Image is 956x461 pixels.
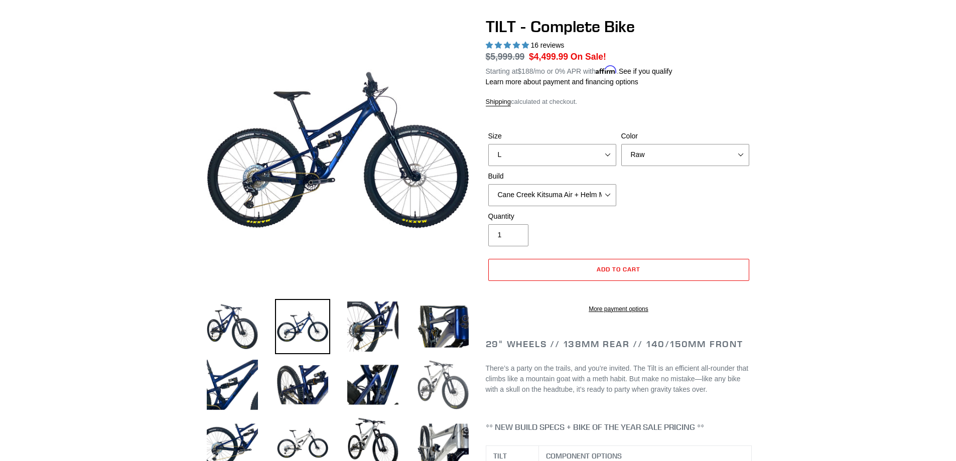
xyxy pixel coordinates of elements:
img: Load image into Gallery viewer, TILT - Complete Bike [205,357,260,412]
span: Add to cart [597,265,640,273]
img: Load image into Gallery viewer, TILT - Complete Bike [345,357,400,412]
img: Load image into Gallery viewer, TILT - Complete Bike [205,299,260,354]
p: There’s a party on the trails, and you’re invited. The Tilt is an efficient all-rounder that clim... [486,363,752,395]
span: Affirm [596,66,617,74]
span: 5.00 stars [486,41,531,49]
a: Learn more about payment and financing options [486,78,638,86]
label: Build [488,171,616,182]
h2: 29" Wheels // 138mm Rear // 140/150mm Front [486,339,752,350]
div: calculated at checkout. [486,97,752,107]
span: $4,499.99 [529,52,568,62]
label: Color [621,131,749,141]
span: On Sale! [571,50,606,63]
img: Load image into Gallery viewer, TILT - Complete Bike [416,357,471,412]
img: Load image into Gallery viewer, TILT - Complete Bike [275,299,330,354]
button: Add to cart [488,259,749,281]
span: 16 reviews [530,41,564,49]
p: Starting at /mo or 0% APR with . [486,64,672,77]
a: More payment options [488,304,749,314]
label: Size [488,131,616,141]
img: Load image into Gallery viewer, TILT - Complete Bike [416,299,471,354]
s: $5,999.99 [486,52,525,62]
h4: ** NEW BUILD SPECS + BIKE OF THE YEAR SALE PRICING ** [486,422,752,432]
a: See if you qualify - Learn more about Affirm Financing (opens in modal) [619,67,672,75]
span: $188 [517,67,533,75]
img: Load image into Gallery viewer, TILT - Complete Bike [275,357,330,412]
h1: TILT - Complete Bike [486,17,752,36]
img: Load image into Gallery viewer, TILT - Complete Bike [345,299,400,354]
label: Quantity [488,211,616,222]
a: Shipping [486,98,511,106]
